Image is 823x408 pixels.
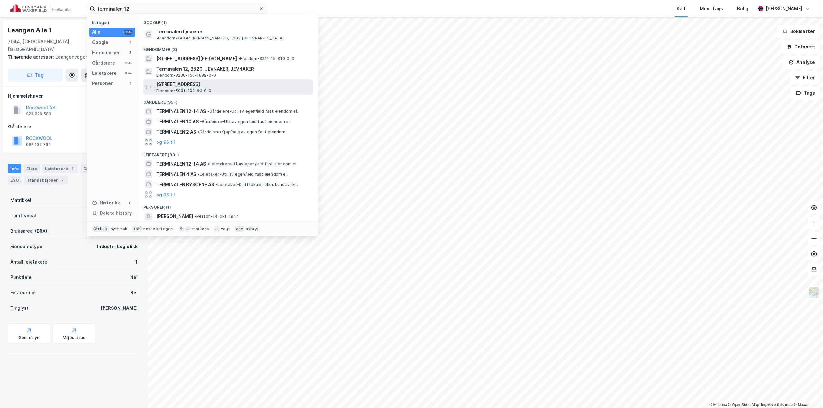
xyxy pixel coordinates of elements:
span: Gårdeiere • Utl. av egen/leid fast eiendom el. [200,119,291,124]
span: Gårdeiere • Kjøp/salg av egen fast eiendom [197,129,285,135]
span: Leietaker • Drift lokaler tilkn. kunst.virks. [215,182,298,187]
button: og 96 til [156,191,175,198]
div: [PERSON_NAME] [101,304,138,312]
div: Tinglyst [10,304,29,312]
div: 99+ [124,71,133,76]
span: Eiendom • Keiser [PERSON_NAME] 6, 6003 [GEOGRAPHIC_DATA] [156,36,284,41]
div: 1 [128,81,133,86]
div: Leietakere (99+) [138,147,318,159]
div: tab [132,226,142,232]
span: [PERSON_NAME] [156,213,193,220]
span: • [238,56,240,61]
button: Tags [791,87,820,100]
input: Søk på adresse, matrikkel, gårdeiere, leietakere eller personer [95,4,259,13]
div: Historikk [92,199,120,207]
span: • [197,129,199,134]
div: 99+ [124,60,133,65]
a: OpenStreetMap [728,403,759,407]
div: Leietakere [92,69,117,77]
span: TERMINALEN 12-14 AS [156,108,206,115]
div: Geoinnsyn [19,335,40,340]
span: Leietaker • Utl. av egen/leid fast eiendom el. [207,161,297,167]
div: Gårdeiere [8,123,140,131]
div: Nei [130,273,138,281]
div: Transaksjoner [24,176,68,185]
div: Hjemmelshaver [8,92,140,100]
button: Bokmerker [777,25,820,38]
button: Tag [8,69,63,82]
span: Terminalen byscene [156,28,202,36]
img: Z [808,286,820,299]
span: Gårdeiere • Utl. av egen/leid fast eiendom el. [207,109,298,114]
span: Terminalen 12, 3520, JEVNAKER, JEVNAKER [156,65,311,73]
div: Miljøstatus [63,335,85,340]
div: Antall leietakere [10,258,47,266]
span: Leietaker • Utl. av egen/leid fast eiendom el. [198,172,288,177]
span: • [194,214,196,219]
div: 982 133 769 [26,142,51,147]
div: Industri, Logistikk [97,243,138,250]
div: 99+ [124,30,133,35]
div: Delete history [100,209,132,217]
span: TERMINALEN BYSCENE AS [156,181,214,188]
div: Leangenvegen 2 [8,53,135,61]
span: Person • 14. okt. 1944 [194,214,239,219]
div: Info [8,164,21,173]
div: Personer [92,80,113,87]
div: Datasett [81,164,105,173]
div: markere [192,226,209,231]
div: esc [235,226,245,232]
span: TERMINALEN 10 AS [156,118,199,126]
div: 3 [128,50,133,55]
div: nytt søk [111,226,128,231]
div: neste kategori [143,226,174,231]
div: Kart [677,5,686,13]
div: Leangen Alle 1 [8,25,53,35]
div: Google (1) [138,15,318,27]
a: Mapbox [709,403,727,407]
span: TERMINALEN 12-14 AS [156,160,206,168]
div: Eiendomstype [10,243,42,250]
span: • [156,36,158,40]
span: TERMINALEN 2 AS [156,128,196,136]
div: Eiendommer [92,49,120,56]
a: Improve this map [761,403,793,407]
div: Eiendommer (3) [138,42,318,54]
div: 0 [128,200,133,205]
div: Matrikkel [10,196,31,204]
div: avbryt [246,226,259,231]
span: TERMINALEN 4 AS [156,170,196,178]
div: 1 [69,165,76,172]
span: • [215,182,217,187]
div: Festegrunn [10,289,35,297]
span: Eiendom • 3236-150-1089-0-0 [156,73,216,78]
div: 923 828 583 [26,111,51,117]
span: • [198,172,200,177]
div: Kontrollprogram for chat [791,377,823,408]
span: Eiendom • 3312-15-310-0-0 [238,56,294,61]
div: Google [92,39,108,46]
span: • [207,161,209,166]
div: Nei [130,289,138,297]
div: Ctrl + k [92,226,109,232]
span: • [207,109,209,114]
div: Gårdeiere [92,59,115,67]
div: Kategori [92,20,135,25]
button: og 96 til [156,138,175,146]
div: 1 [128,40,133,45]
div: ESG [8,176,22,185]
div: Bolig [737,5,748,13]
div: Tomteareal [10,212,36,220]
div: 7044, [GEOGRAPHIC_DATA], [GEOGRAPHIC_DATA] [8,38,91,53]
div: 2 [59,177,66,183]
button: Analyse [783,56,820,69]
span: [STREET_ADDRESS] [156,81,311,88]
span: Tilhørende adresser: [8,54,55,60]
button: Filter [790,71,820,84]
span: Eiendom • 5001-200-69-0-0 [156,88,212,93]
div: Eiere [24,164,40,173]
span: • [200,119,202,124]
div: Alle [92,28,101,36]
div: Gårdeiere (99+) [138,95,318,106]
div: 1 [135,258,138,266]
